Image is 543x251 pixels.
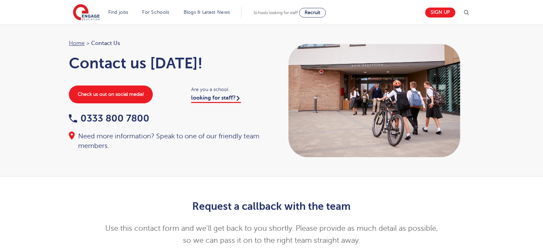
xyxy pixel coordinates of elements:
[69,55,265,72] h1: Contact us [DATE]!
[91,39,120,48] span: Contact Us
[69,40,85,46] a: Home
[191,95,241,103] a: looking for staff?
[184,10,230,15] a: Blogs & Latest News
[142,10,169,15] a: For Schools
[69,132,265,151] div: Need more information? Speak to one of our friendly team members.
[299,8,326,18] a: Recruit
[86,40,89,46] span: >
[103,201,440,212] h2: Request a callback with the team
[254,10,298,15] span: Schools looking for staff
[69,39,265,48] nav: breadcrumb
[73,4,100,21] img: Engage Education
[191,85,265,93] span: Are you a school
[69,113,149,124] a: 0333 800 7800
[69,85,153,103] a: Check us out on social media!
[105,224,438,244] span: Use this contact form and we’ll get back to you shortly. Please provide as much detail as possibl...
[305,10,320,15] span: Recruit
[108,10,128,15] a: Find jobs
[425,8,455,18] a: Sign up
